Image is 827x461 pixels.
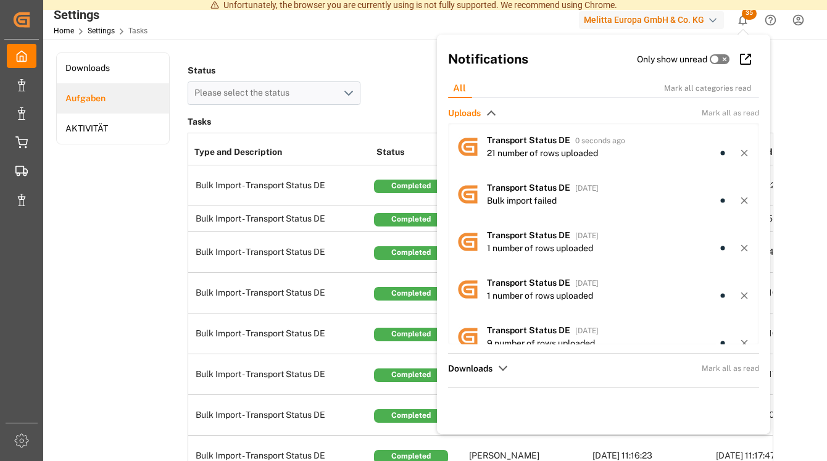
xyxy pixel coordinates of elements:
button: show 35 new notifications [729,6,757,34]
div: Completed [374,409,448,423]
span: Please select the status [194,88,296,98]
div: Completed [374,328,448,341]
div: 1 number of rows uploaded [487,242,593,255]
td: Bulk Import - Transport Status DE [188,354,373,395]
td: Bulk Import - Transport Status DE [188,395,373,436]
th: Status [373,139,466,165]
div: 1 number of rows uploaded [487,289,593,302]
img: avatar [448,127,487,166]
td: Bulk Import - Transport Status DE [188,165,373,206]
div: Settings [54,6,148,24]
a: avatarTransport Status DE0 seconds ago21 number of rows uploaded [448,123,759,170]
div: Completed [374,180,448,193]
td: Bulk Import - Transport Status DE [188,232,373,273]
a: avatarTransport Status DE[DATE]9 number of rows uploaded [448,313,759,360]
a: avatarTransport Status DE[DATE]1 number of rows uploaded [448,218,759,265]
a: AKTIVITÄT [57,114,169,144]
span: 0 seconds ago [575,136,625,145]
h2: Notifications [448,49,637,69]
a: Downloads [57,53,169,83]
span: [DATE] [575,279,599,288]
th: Type and Description [188,139,373,165]
button: Help Center [757,6,784,34]
span: [DATE] [575,326,599,335]
img: avatar [448,222,487,261]
a: Settings [88,27,115,35]
div: Completed [374,368,448,382]
span: Transport Status DE [487,230,570,240]
span: 35 [742,7,757,20]
span: Mark all as read [702,363,759,374]
button: Melitta Europa GmbH & Co. KG [579,8,729,31]
div: Melitta Europa GmbH & Co. KG [579,11,724,29]
a: Home [54,27,74,35]
div: All [443,79,476,98]
span: Transport Status DE [487,325,570,335]
h3: Tasks [188,114,773,131]
span: [DATE] [575,184,599,193]
span: Mark all as read [702,107,759,118]
div: Completed [374,246,448,260]
td: Bulk Import - Transport Status DE [188,206,373,232]
span: Transport Status DE [487,278,570,288]
div: Bulk import failed [487,194,557,207]
td: Bulk Import - Transport Status DE [188,314,373,354]
button: open menu [188,81,360,105]
div: Mark all categories read [664,83,764,94]
img: avatar [448,270,487,309]
a: Aufgaben [57,83,169,114]
label: Only show unread [637,53,707,66]
span: Transport Status DE [487,183,570,193]
td: Bulk Import - Transport Status DE [188,273,373,314]
span: Downloads [448,362,492,375]
a: avatarTransport Status DE[DATE]1 number of rows uploaded [448,265,759,313]
div: Completed [374,287,448,301]
img: avatar [448,317,487,356]
span: [DATE] [575,231,599,240]
img: avatar [448,175,487,214]
div: Completed [374,213,448,226]
span: Transport Status DE [487,135,570,145]
a: avatarTransport Status DE[DATE]Bulk import failed [448,170,759,218]
div: 21 number of rows uploaded [487,147,598,160]
div: 9 number of rows uploaded [487,337,595,350]
span: Uploads [448,107,481,120]
h4: Status [188,62,360,79]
